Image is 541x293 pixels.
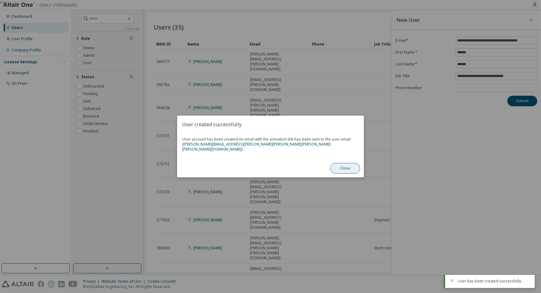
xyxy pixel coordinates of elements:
[182,137,350,152] span: An email with the activation link has been sent to the user email ( ).
[182,142,331,152] a: [PERSON_NAME][EMAIL_ADDRESS][PERSON_NAME][PERSON_NAME][PERSON_NAME][PERSON_NAME][DOMAIN_NAME]
[330,163,360,174] button: Close
[458,279,530,284] div: User has been created successfully.
[182,137,350,152] span: User account has been created.
[177,116,364,133] h2: User created successfully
